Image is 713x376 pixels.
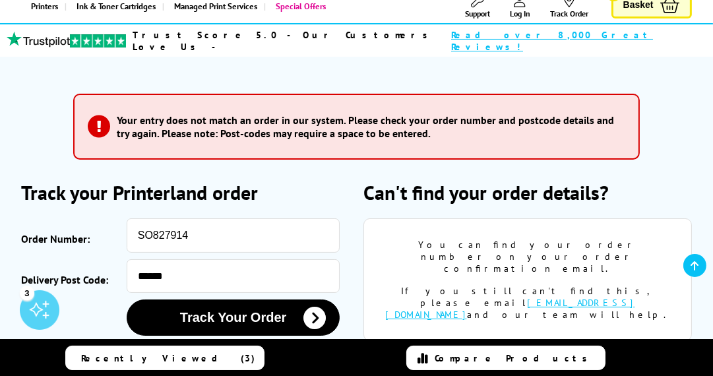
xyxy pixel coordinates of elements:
[363,179,692,205] h2: Can't find your order details?
[21,266,119,293] label: Delivery Post Code:
[21,225,119,253] label: Order Number:
[127,299,340,336] button: Track Your Order
[65,346,264,370] a: Recently Viewed (3)
[406,346,605,370] a: Compare Products
[133,29,679,53] a: Trust Score 5.0 - Our Customers Love Us -Read over 8,000 Great Reviews!
[117,113,619,140] h3: Your entry does not match an order in our system. Please check your order number and postcode det...
[81,352,255,364] span: Recently Viewed (3)
[127,218,340,253] input: eg: SOA123456 or SO123456
[7,31,70,47] img: trustpilot rating
[435,352,594,364] span: Compare Products
[451,29,678,53] span: Read over 8,000 Great Reviews!
[385,297,635,321] a: [EMAIL_ADDRESS][DOMAIN_NAME]
[21,179,350,205] h2: Track your Printerland order
[70,34,126,47] img: trustpilot rating
[510,9,530,18] span: Log In
[20,286,34,300] div: 3
[465,9,490,18] span: Support
[384,285,671,321] div: If you still can't find this, please email and our team will help.
[384,239,671,274] div: You can find your order number on your order confirmation email.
